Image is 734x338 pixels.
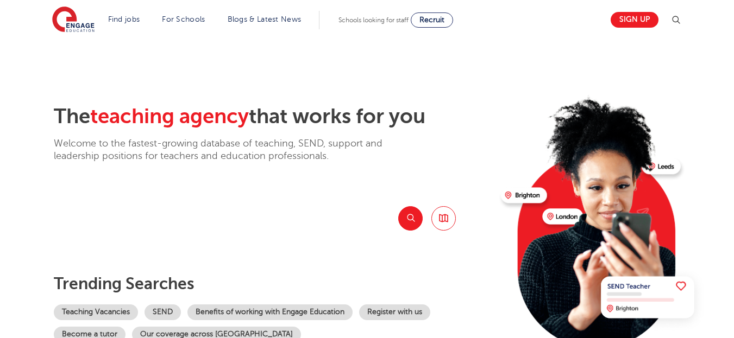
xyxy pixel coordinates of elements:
[338,16,409,24] span: Schools looking for staff
[108,15,140,23] a: Find jobs
[145,304,181,320] a: SEND
[228,15,302,23] a: Blogs & Latest News
[359,304,430,320] a: Register with us
[611,12,658,28] a: Sign up
[90,105,249,128] span: teaching agency
[54,104,492,129] h2: The that works for you
[419,16,444,24] span: Recruit
[398,206,423,231] button: Search
[52,7,95,34] img: Engage Education
[187,304,353,320] a: Benefits of working with Engage Education
[162,15,205,23] a: For Schools
[54,304,138,320] a: Teaching Vacancies
[411,12,453,28] a: Recruit
[54,137,412,163] p: Welcome to the fastest-growing database of teaching, SEND, support and leadership positions for t...
[54,274,492,294] p: Trending searches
